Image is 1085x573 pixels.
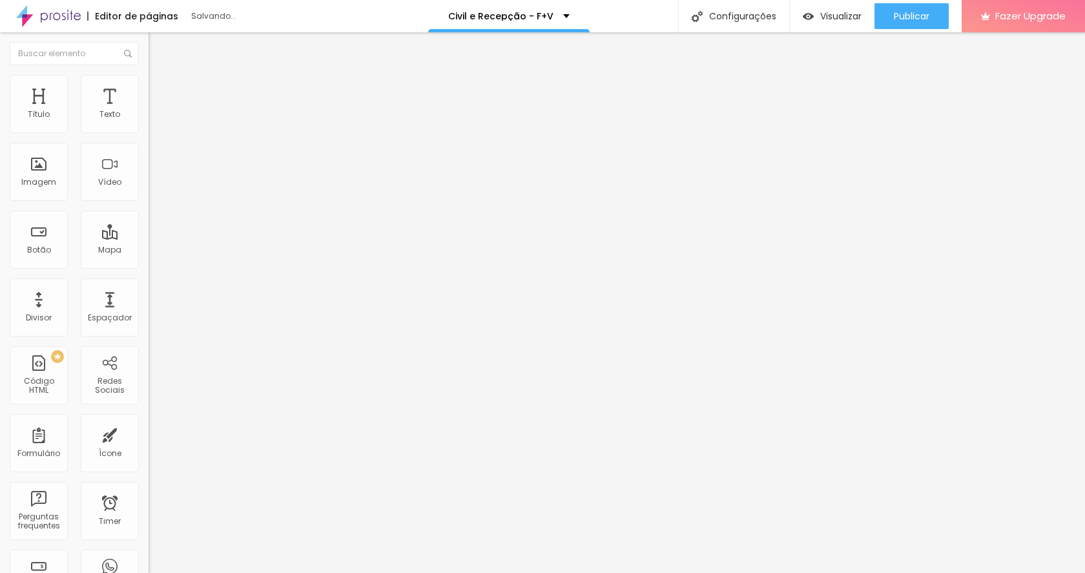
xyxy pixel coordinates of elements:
[21,178,56,187] div: Imagem
[87,12,178,21] div: Editor de páginas
[874,3,949,29] button: Publicar
[10,42,139,65] input: Buscar elemento
[448,12,553,21] p: Civil e Recepção - F+V
[99,517,121,526] div: Timer
[692,11,703,22] img: Icone
[149,32,1085,573] iframe: Editor
[26,313,52,322] div: Divisor
[27,245,51,255] div: Botão
[13,377,64,395] div: Código HTML
[98,178,121,187] div: Vídeo
[17,449,60,458] div: Formulário
[13,512,64,531] div: Perguntas frequentes
[790,3,874,29] button: Visualizar
[98,245,121,255] div: Mapa
[803,11,814,22] img: view-1.svg
[820,11,862,21] span: Visualizar
[99,449,121,458] div: Ícone
[894,11,929,21] span: Publicar
[88,313,132,322] div: Espaçador
[84,377,135,395] div: Redes Sociais
[124,50,132,57] img: Icone
[191,12,340,20] div: Salvando...
[995,10,1066,21] span: Fazer Upgrade
[28,110,50,119] div: Título
[99,110,120,119] div: Texto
